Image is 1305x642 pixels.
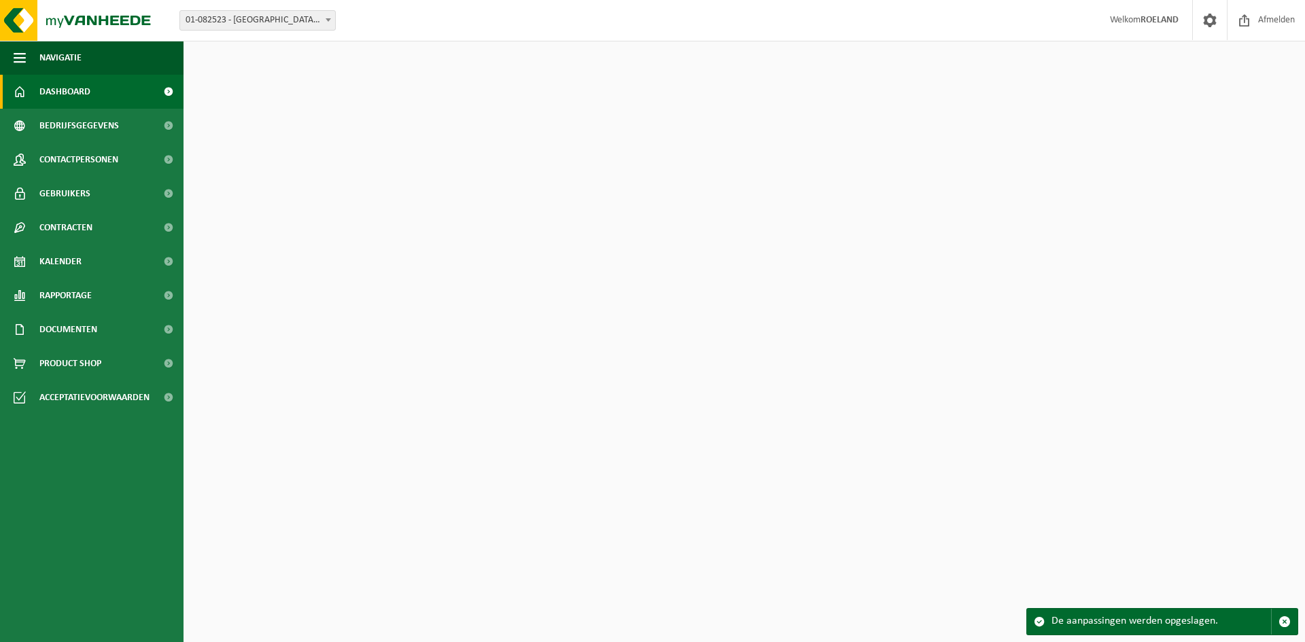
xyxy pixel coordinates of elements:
[39,75,90,109] span: Dashboard
[39,177,90,211] span: Gebruikers
[1051,609,1271,635] div: De aanpassingen werden opgeslagen.
[39,380,150,414] span: Acceptatievoorwaarden
[1141,15,1179,25] strong: ROELAND
[39,279,92,313] span: Rapportage
[179,10,336,31] span: 01-082523 - EUROFRIP NV - ZULTE
[39,211,92,245] span: Contracten
[39,346,101,380] span: Product Shop
[39,109,119,143] span: Bedrijfsgegevens
[39,41,82,75] span: Navigatie
[180,11,335,30] span: 01-082523 - EUROFRIP NV - ZULTE
[39,143,118,177] span: Contactpersonen
[39,313,97,346] span: Documenten
[39,245,82,279] span: Kalender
